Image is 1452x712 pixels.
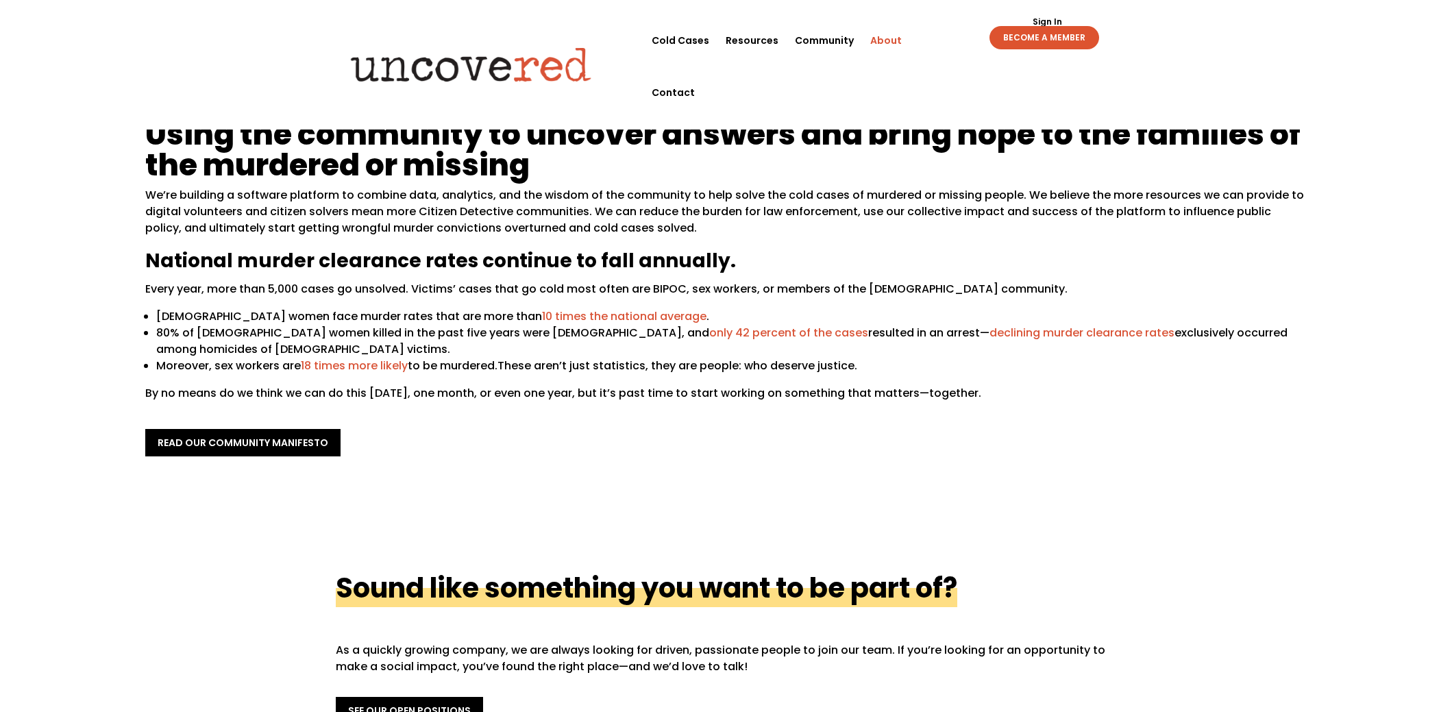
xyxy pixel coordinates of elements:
a: read our community manifesto [145,429,341,456]
a: only 42 percent of the cases [709,325,868,341]
a: Cold Cases [652,14,709,66]
a: Contact [652,66,695,119]
a: Resources [726,14,778,66]
span: By no means do we think we can do this [DATE], one month, or even one year, but it’s past time to... [145,385,981,401]
h1: Using the community to uncover answers and bring hope to the families of the murdered or missing [145,119,1307,187]
span: 80% of [DEMOGRAPHIC_DATA] women killed in the past five years were [DEMOGRAPHIC_DATA], and result... [156,325,1288,357]
span: Moreover, sex workers are to be murdered. [156,358,497,373]
a: 10 times the national average [542,308,706,324]
p: We’re building a software platform to combine data, analytics, and the wisdom of the community to... [145,187,1307,247]
span: — [619,659,628,674]
a: BECOME A MEMBER [989,26,1099,49]
p: As a quickly growing company, we are always looking for driven, passionate people to join our tea... [336,642,1117,675]
a: About [870,14,902,66]
span: These aren’t just statistics, they are people: who deserve justice. [497,358,857,373]
img: Uncovered logo [339,38,603,91]
span: Every year, more than 5,000 cases go unsolved. Victims’ cases that go cold most often are BIPOC, ... [145,281,1068,297]
a: 18 times more likely [301,358,408,373]
a: Community [795,14,854,66]
span: [DEMOGRAPHIC_DATA] women face murder rates that are more than . [156,308,709,324]
span: National murder clearance rates continue to fall annually. [145,247,736,274]
a: declining murder clearance rates [989,325,1174,341]
h2: Sound like something you want to be part of? [336,569,957,607]
a: Sign In [1025,18,1070,26]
